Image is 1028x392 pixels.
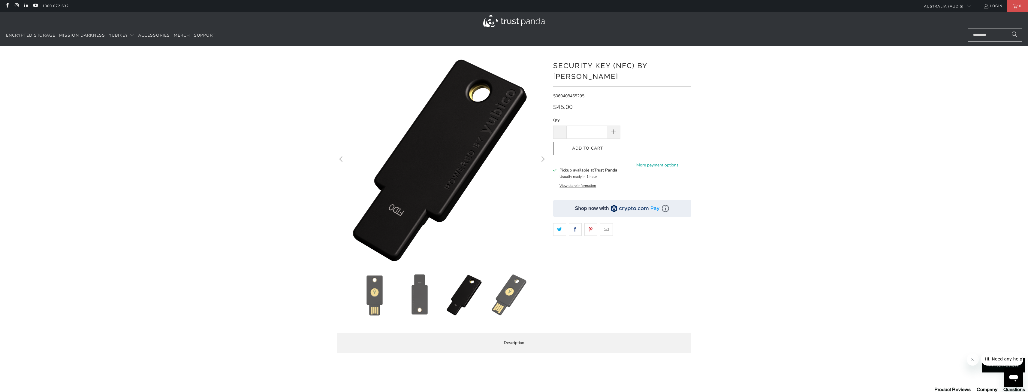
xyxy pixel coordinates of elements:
small: Usually ready in 1 hour [559,174,597,179]
span: Hi. Need any help? [4,4,43,9]
a: Security Key (NFC) by Yubico - Trust Panda [337,55,547,265]
button: Add to Cart [553,142,622,155]
input: Search... [968,29,1022,42]
a: Trust Panda Australia on Facebook [5,4,10,8]
a: Email this to a friend [600,223,613,236]
button: Previous [337,55,346,265]
span: Mission Darkness [59,32,105,38]
span: Support [194,32,216,38]
a: Trust Panda Australia on LinkedIn [23,4,29,8]
button: Next [538,55,547,265]
button: Search [1007,29,1022,42]
label: Qty [553,117,620,123]
span: Encrypted Storage [6,32,55,38]
h1: Security Key (NFC) by [PERSON_NAME] [553,59,691,82]
a: Trust Panda Australia on YouTube [33,4,38,8]
iframe: Message from company [981,352,1023,366]
button: View store information [559,183,596,188]
span: Add to Cart [559,146,616,151]
a: 1300 072 632 [42,3,69,9]
img: Security Key (NFC) by Yubico - Trust Panda [444,274,486,316]
a: Share this on Facebook [569,223,582,236]
summary: YubiKey [109,29,134,43]
label: Description [337,333,691,353]
nav: Translation missing: en.navigation.header.main_nav [6,29,216,43]
h3: Pickup available at [559,167,617,173]
a: Merch [174,29,190,43]
img: Trust Panda Australia [483,15,545,27]
iframe: Close message [967,354,979,366]
a: Encrypted Storage [6,29,55,43]
a: Mission Darkness [59,29,105,43]
span: Merch [174,32,190,38]
a: Support [194,29,216,43]
span: Accessories [138,32,170,38]
a: Accessories [138,29,170,43]
iframe: Button to launch messaging window [1004,368,1023,387]
a: Trust Panda Australia on Instagram [14,4,19,8]
img: Security Key (NFC) by Yubico - Trust Panda [489,274,531,316]
a: Login [983,3,1002,9]
img: Security Key (NFC) by Yubico - Trust Panda [354,274,396,316]
span: $45.00 [553,103,573,111]
iframe: Reviews Widget [553,246,691,266]
span: 5060408465295 [553,93,584,99]
a: Share this on Twitter [553,223,566,236]
img: Security Key (NFC) by Yubico - Trust Panda [399,274,441,316]
span: YubiKey [109,32,128,38]
a: Share this on Pinterest [584,223,597,236]
div: Shop now with [575,205,609,212]
b: Trust Panda [594,167,617,173]
a: More payment options [624,162,691,169]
